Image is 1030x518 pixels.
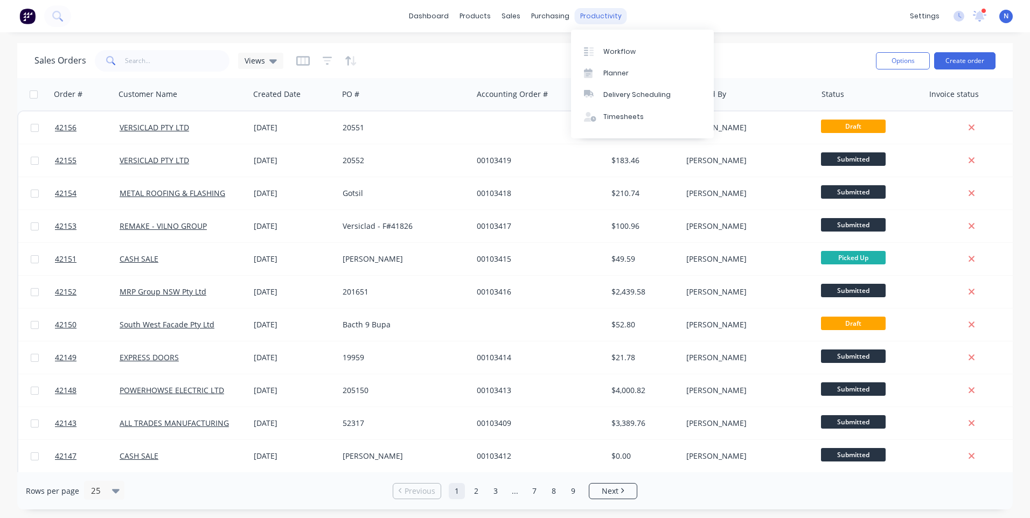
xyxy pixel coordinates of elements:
[821,349,886,363] span: Submitted
[821,120,886,133] span: Draft
[120,122,189,132] a: VERSICLAD PTY LTD
[120,418,229,428] a: ALL TRADES MANUFACTURING
[686,188,806,199] div: [PERSON_NAME]
[254,122,334,133] div: [DATE]
[55,122,76,133] span: 42156
[343,385,462,396] div: 205150
[477,286,596,297] div: 00103416
[611,155,674,166] div: $183.46
[507,483,523,499] a: Jump forward
[611,254,674,264] div: $49.59
[55,243,120,275] a: 42151
[55,451,76,461] span: 42147
[611,385,674,396] div: $4,000.82
[821,152,886,166] span: Submitted
[686,122,806,133] div: [PERSON_NAME]
[526,483,542,499] a: Page 7
[603,90,671,100] div: Delivery Scheduling
[120,385,224,395] a: POWERHOWSE ELECTRIC LTD
[55,309,120,341] a: 42150
[822,89,844,100] div: Status
[26,486,79,496] span: Rows per page
[454,8,496,24] div: products
[477,451,596,461] div: 00103412
[603,68,629,78] div: Planner
[120,352,179,362] a: EXPRESS DOORS
[55,188,76,199] span: 42154
[449,483,465,499] a: Page 1 is your current page
[686,155,806,166] div: [PERSON_NAME]
[55,144,120,177] a: 42155
[602,486,618,496] span: Next
[55,374,120,407] a: 42148
[343,451,462,461] div: [PERSON_NAME]
[55,440,120,472] a: 42147
[34,55,86,66] h1: Sales Orders
[546,483,562,499] a: Page 8
[55,177,120,209] a: 42154
[120,254,158,264] a: CASH SALE
[611,352,674,363] div: $21.78
[589,486,637,496] a: Next page
[55,276,120,308] a: 42152
[686,451,806,461] div: [PERSON_NAME]
[821,448,886,461] span: Submitted
[55,319,76,330] span: 42150
[254,418,334,429] div: [DATE]
[686,352,806,363] div: [PERSON_NAME]
[575,8,627,24] div: productivity
[686,254,806,264] div: [PERSON_NAME]
[571,62,714,84] a: Planner
[55,286,76,297] span: 42152
[343,418,462,429] div: 52317
[821,251,886,264] span: Picked Up
[119,89,177,100] div: Customer Name
[571,40,714,62] a: Workflow
[565,483,581,499] a: Page 9
[254,221,334,232] div: [DATE]
[403,8,454,24] a: dashboard
[254,188,334,199] div: [DATE]
[686,221,806,232] div: [PERSON_NAME]
[343,286,462,297] div: 201651
[821,382,886,396] span: Submitted
[611,418,674,429] div: $3,389.76
[343,122,462,133] div: 20551
[393,486,441,496] a: Previous page
[526,8,575,24] div: purchasing
[904,8,945,24] div: settings
[934,52,996,69] button: Create order
[603,112,644,122] div: Timesheets
[1004,11,1008,21] span: N
[477,254,596,264] div: 00103415
[611,286,674,297] div: $2,439.58
[55,341,120,374] a: 42149
[245,55,265,66] span: Views
[254,286,334,297] div: [DATE]
[254,155,334,166] div: [DATE]
[54,89,82,100] div: Order #
[821,284,886,297] span: Submitted
[821,317,886,330] span: Draft
[19,8,36,24] img: Factory
[488,483,504,499] a: Page 3
[611,188,674,199] div: $210.74
[821,415,886,429] span: Submitted
[611,319,674,330] div: $52.80
[496,8,526,24] div: sales
[686,319,806,330] div: [PERSON_NAME]
[343,188,462,199] div: Gotsil
[571,106,714,128] a: Timesheets
[821,185,886,199] span: Submitted
[405,486,435,496] span: Previous
[477,188,596,199] div: 00103418
[120,221,207,231] a: REMAKE - VILNO GROUP
[120,188,225,198] a: METAL ROOFING & FLASHING
[55,111,120,144] a: 42156
[477,221,596,232] div: 00103417
[388,483,642,499] ul: Pagination
[343,319,462,330] div: Bacth 9 Bupa
[120,286,206,297] a: MRP Group NSW Pty Ltd
[342,89,359,100] div: PO #
[611,451,674,461] div: $0.00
